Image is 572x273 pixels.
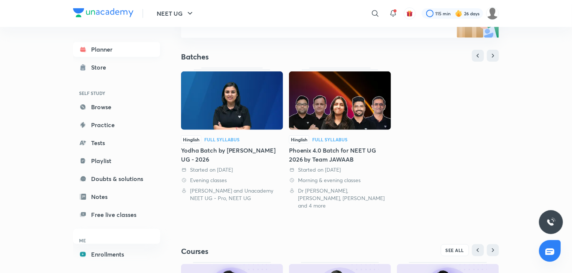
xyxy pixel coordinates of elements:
[486,7,499,20] img: Tanya Kumari
[181,246,340,256] h4: Courses
[91,63,111,72] div: Store
[289,71,391,130] img: Thumbnail
[312,137,347,142] div: Full Syllabus
[73,153,160,168] a: Playlist
[446,248,464,253] span: SEE ALL
[204,137,240,142] div: Full Syllabus
[73,8,133,17] img: Company Logo
[181,187,283,202] div: Anushka Choudhary and Unacademy NEET UG - Pro, NEET UG
[152,6,199,21] button: NEET UG
[289,177,391,184] div: Morning & evening classes
[289,135,309,144] span: Hinglish
[73,42,160,57] a: Planner
[73,99,160,114] a: Browse
[73,117,160,132] a: Practice
[406,10,413,17] img: avatar
[73,189,160,204] a: Notes
[404,7,416,19] button: avatar
[441,244,469,256] button: SEE ALL
[73,60,160,75] a: Store
[547,218,556,227] img: ttu
[181,52,340,62] h4: Batches
[73,135,160,150] a: Tests
[181,166,283,174] div: Started on 27 May 2025
[289,146,391,164] div: Phoenix 4.0 Batch for NEET UG 2026 by Team JAWAAB
[455,10,463,17] img: streak
[73,247,160,262] a: Enrollments
[289,166,391,174] div: Started on 31 Jul 2025
[181,177,283,184] div: Evening classes
[73,171,160,186] a: Doubts & solutions
[289,187,391,209] div: Dr S K Singh, Prateek Jain, Dr. Rakshita Singh and 4 more
[181,135,201,144] span: Hinglish
[73,207,160,222] a: Free live classes
[181,71,283,130] img: Thumbnail
[181,146,283,164] div: Yodha Batch by [PERSON_NAME] UG - 2026
[181,68,283,202] a: ThumbnailHinglishFull SyllabusYodha Batch by [PERSON_NAME] UG - 2026 Started on [DATE] Evening cl...
[289,68,391,209] a: ThumbnailHinglishFull SyllabusPhoenix 4.0 Batch for NEET UG 2026 by Team JAWAAB Started on [DATE]...
[73,234,160,247] h6: ME
[73,87,160,99] h6: SELF STUDY
[73,8,133,19] a: Company Logo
